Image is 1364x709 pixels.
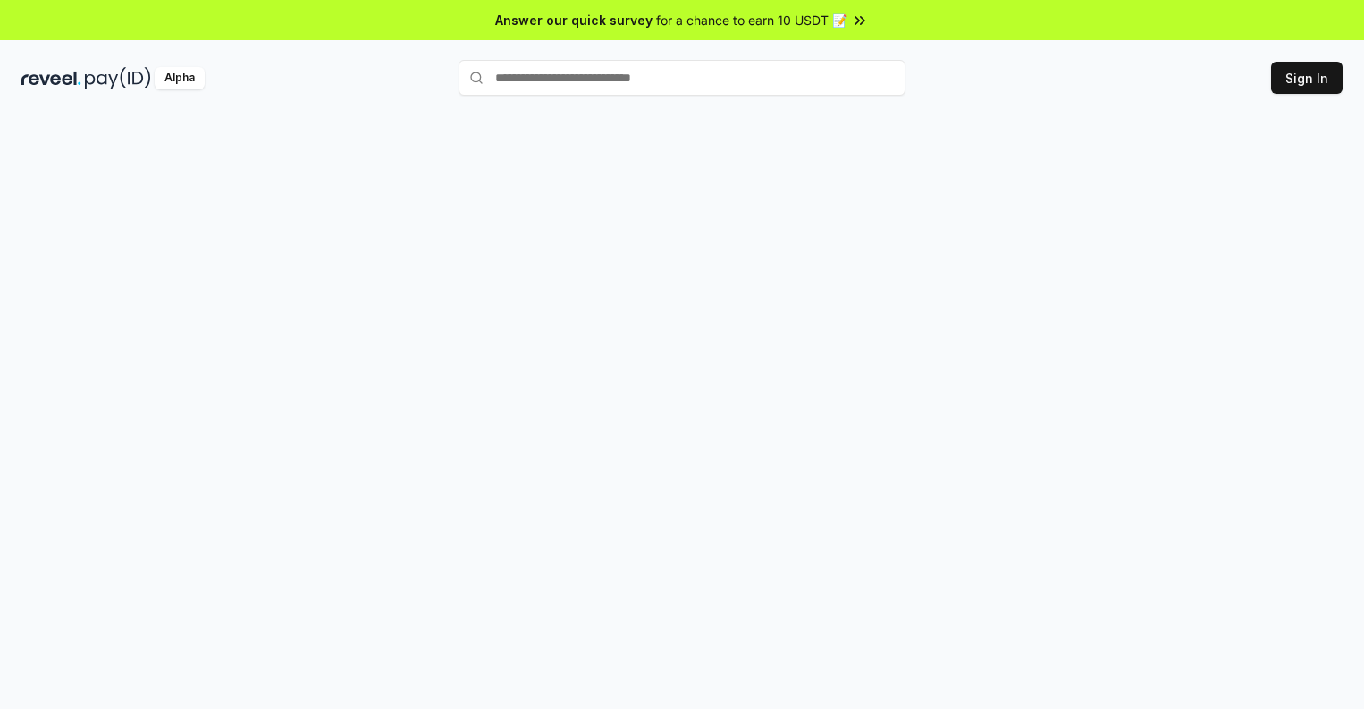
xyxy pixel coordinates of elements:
[495,11,653,30] span: Answer our quick survey
[1271,62,1343,94] button: Sign In
[155,67,205,89] div: Alpha
[656,11,847,30] span: for a chance to earn 10 USDT 📝
[85,67,151,89] img: pay_id
[21,67,81,89] img: reveel_dark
